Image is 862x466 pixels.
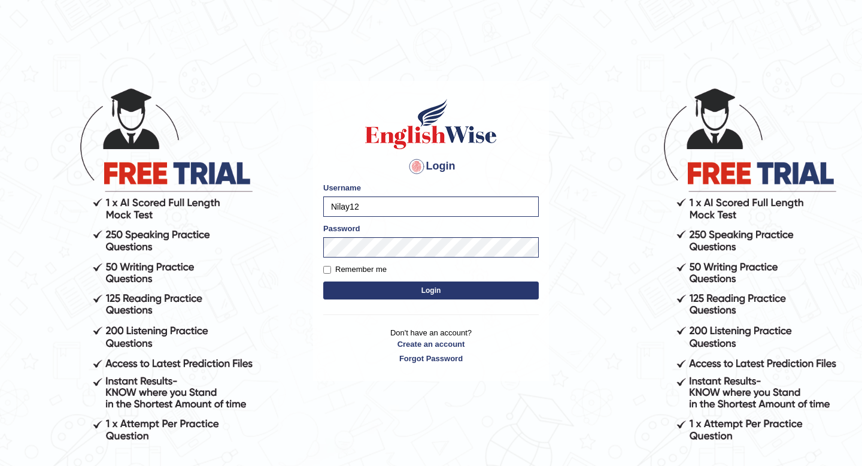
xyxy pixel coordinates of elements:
img: Logo of English Wise sign in for intelligent practice with AI [363,97,499,151]
input: Remember me [323,266,331,274]
a: Forgot Password [323,353,539,364]
label: Username [323,182,361,193]
label: Password [323,223,360,234]
a: Create an account [323,338,539,350]
h4: Login [323,157,539,176]
button: Login [323,282,539,299]
label: Remember me [323,264,387,276]
p: Don't have an account? [323,327,539,364]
